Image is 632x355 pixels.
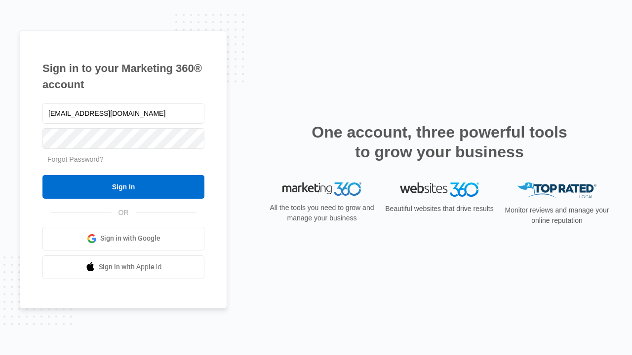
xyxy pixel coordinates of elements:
[47,155,104,163] a: Forgot Password?
[384,204,495,214] p: Beautiful websites that drive results
[42,255,204,279] a: Sign in with Apple Id
[309,122,570,162] h2: One account, three powerful tools to grow your business
[100,233,160,244] span: Sign in with Google
[42,60,204,93] h1: Sign in to your Marketing 360® account
[42,175,204,199] input: Sign In
[112,208,136,218] span: OR
[400,182,479,197] img: Websites 360
[517,182,596,199] img: Top Rated Local
[42,103,204,124] input: Email
[99,262,162,272] span: Sign in with Apple Id
[42,227,204,250] a: Sign in with Google
[502,205,612,226] p: Monitor reviews and manage your online reputation
[267,203,377,223] p: All the tools you need to grow and manage your business
[282,182,361,196] img: Marketing 360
